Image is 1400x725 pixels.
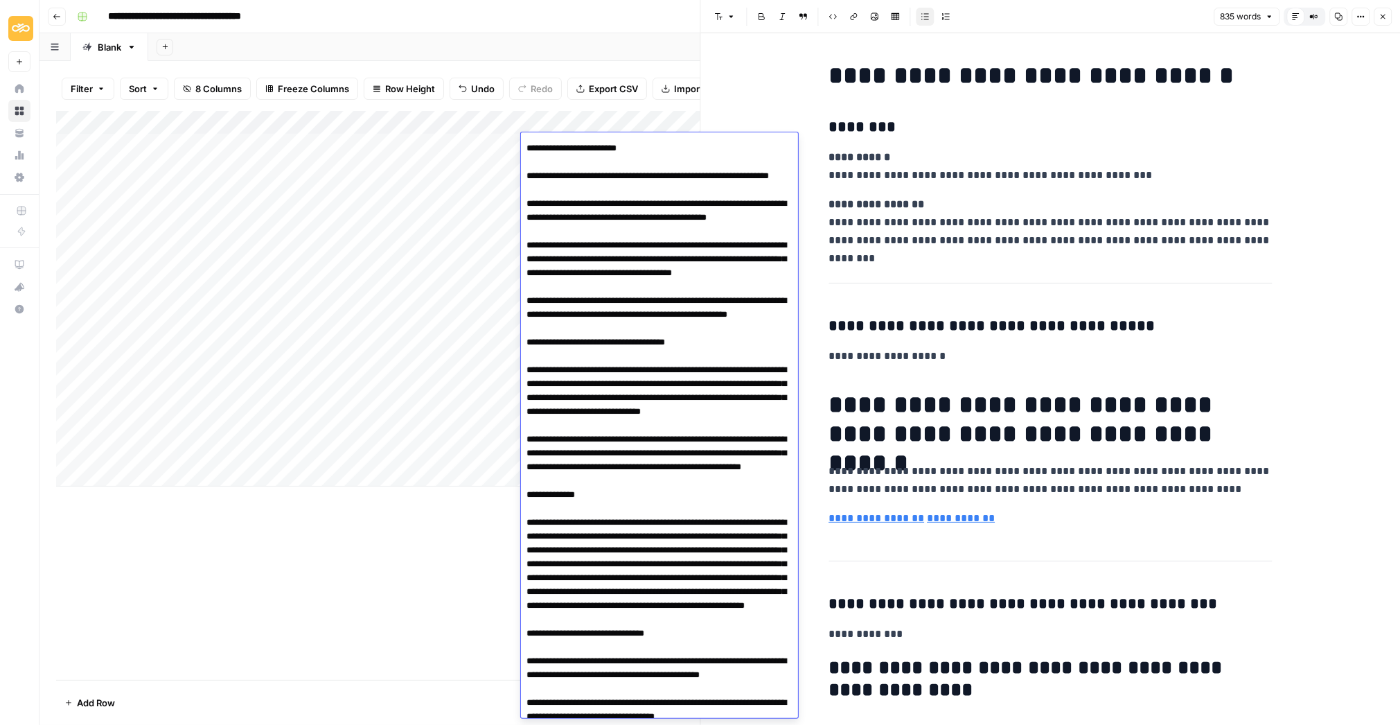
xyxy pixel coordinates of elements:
a: Usage [8,144,30,166]
span: Undo [471,82,495,96]
span: Redo [531,82,553,96]
button: Sort [120,78,168,100]
button: Row Height [364,78,444,100]
button: What's new? [8,276,30,298]
button: 8 Columns [174,78,251,100]
span: Filter [71,82,93,96]
a: Blank [71,33,148,61]
button: Redo [509,78,562,100]
span: Freeze Columns [278,82,349,96]
span: 8 Columns [195,82,242,96]
button: Freeze Columns [256,78,358,100]
span: Export CSV [589,82,638,96]
a: AirOps Academy [8,254,30,276]
div: Blank [98,40,121,54]
a: Home [8,78,30,100]
button: Workspace: Sinch [8,11,30,46]
button: Export CSV [567,78,647,100]
a: Browse [8,100,30,122]
span: Import CSV [674,82,724,96]
button: Import CSV [653,78,733,100]
span: 835 words [1220,10,1261,23]
div: What's new? [9,277,30,297]
button: Filter [62,78,114,100]
button: Help + Support [8,298,30,320]
a: Your Data [8,122,30,144]
button: Add Row [56,692,123,714]
span: Row Height [385,82,435,96]
button: 835 words [1214,8,1279,26]
button: Undo [450,78,504,100]
img: Sinch Logo [8,16,33,41]
a: Settings [8,166,30,189]
span: Add Row [77,696,115,710]
span: Sort [129,82,147,96]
